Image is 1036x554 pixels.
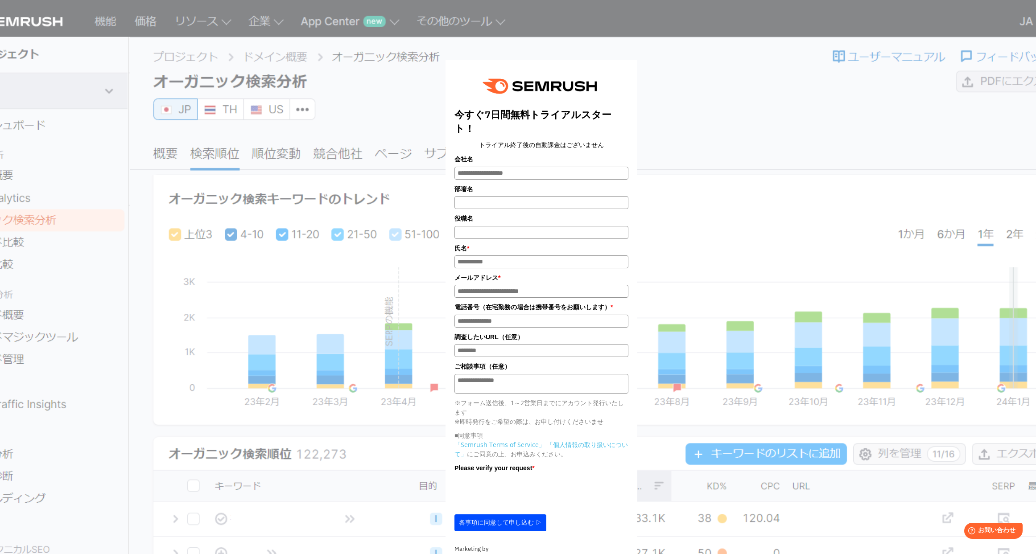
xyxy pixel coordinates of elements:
[454,108,628,135] title: 今すぐ7日間無料トライアルスタート！
[454,463,628,473] label: Please verify your request
[454,545,628,554] div: Marketing by
[476,69,607,103] img: e6a379fe-ca9f-484e-8561-e79cf3a04b3f.png
[454,273,628,283] label: メールアドレス
[454,475,590,510] iframe: reCAPTCHA
[454,361,628,371] label: ご相談事項（任意）
[454,140,628,150] center: トライアル終了後の自動課金はございません
[454,398,628,426] p: ※フォーム送信後、1～2営業日までにアカウント発行いたします ※即時発行をご希望の際は、お申し付けくださいませ
[454,332,628,342] label: 調査したいURL（任意）
[957,519,1026,544] iframe: Help widget launcher
[454,440,628,459] p: にご同意の上、お申込みください。
[454,243,628,253] label: 氏名
[454,184,628,194] label: 部署名
[454,213,628,223] label: 役職名
[454,514,546,531] button: 各事項に同意して申し込む ▷
[454,154,628,164] label: 会社名
[454,302,628,312] label: 電話番号（在宅勤務の場合は携帯番号をお願いします）
[454,440,545,449] a: 「Semrush Terms of Service」
[454,431,628,440] p: ■同意事項
[454,440,628,458] a: 「個人情報の取り扱いについて」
